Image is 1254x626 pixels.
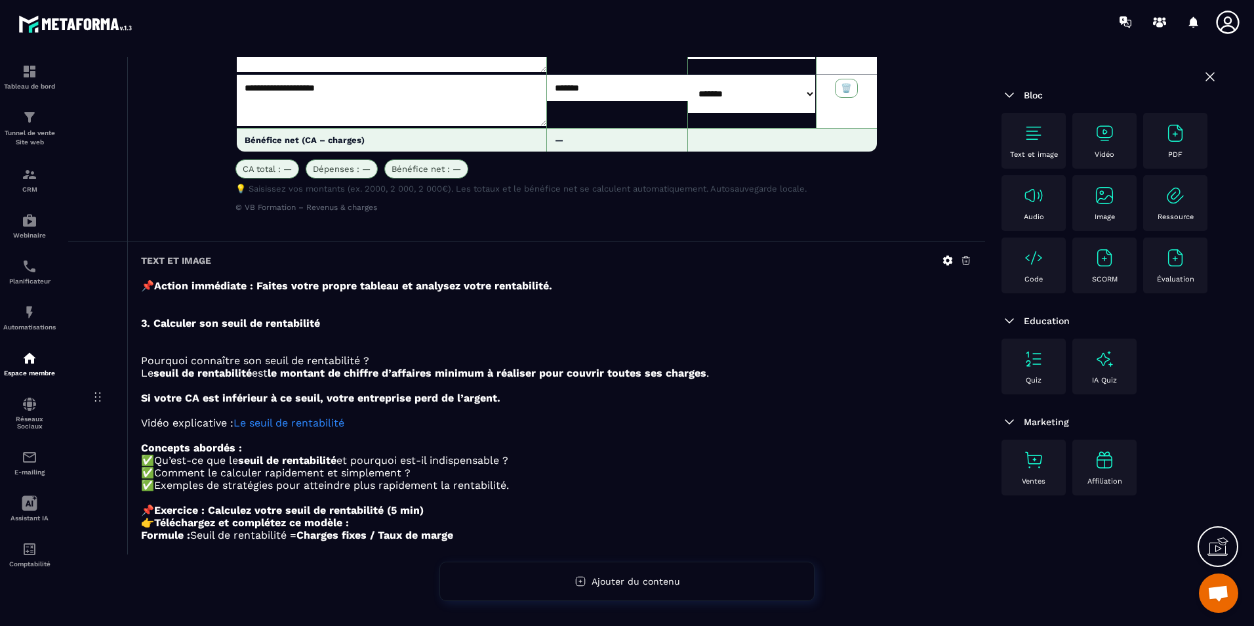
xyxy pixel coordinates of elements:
img: text-image no-wra [1023,123,1044,144]
a: automationsautomationsEspace membre [3,341,56,386]
strong: le montant de chiffre d’affaires minimum à réaliser pour couvrir toutes ses charges [268,367,706,379]
img: text-image [1094,348,1115,369]
a: formationformationTableau de bord [3,54,56,100]
p: 📌 [141,504,972,516]
p: Tableau de bord [3,83,56,90]
strong: Si votre CA est inférieur à ce seuil, votre entreprise perd de l’argent. [141,392,500,404]
p: Webinaire [3,232,56,239]
strong: Exercice : Calculez votre seuil de rentabilité (5 min) [154,504,424,516]
img: text-image no-wra [1165,123,1186,144]
strong: 3. Calculer son seuil de rentabilité [141,317,320,329]
img: arrow-down [1001,87,1017,103]
strong: Formule : [141,529,190,541]
a: social-networksocial-networkRéseaux Sociaux [3,386,56,440]
p: Image [1095,213,1115,221]
img: email [22,449,37,465]
p: Le est . [141,367,972,379]
img: accountant [22,541,37,557]
img: logo [18,12,136,36]
a: emailemailE-mailing [3,440,56,486]
img: arrow-down [1001,313,1017,329]
p: Ressource [1158,213,1194,221]
a: Assistant IA [3,486,56,532]
span: Marketing [1024,417,1069,427]
p: Pourquoi connaître son seuil de rentabilité ? [141,354,972,367]
span: Education [1024,316,1070,326]
p: Affiliation [1087,477,1122,486]
h6: Text et image [141,255,211,266]
p: 👉 [141,516,972,529]
img: text-image no-wra [1094,123,1115,144]
strong: Téléchargez et complétez ce modèle : [154,516,349,529]
p: Audio [1024,213,1044,221]
strong: Bénéfice net (CA – charges) [245,135,365,145]
p: Vidéo [1095,150,1114,159]
img: scheduler [22,259,37,274]
img: arrow-down [1001,414,1017,430]
img: text-image no-wra [1023,185,1044,206]
p: Réseaux Sociaux [3,415,56,430]
span: CA total : — [235,159,299,178]
p: Code [1024,275,1043,283]
strong: Concepts abordés : [141,442,242,454]
a: automationsautomationsWebinaire [3,203,56,249]
p: ✅Qu’est-ce que le et pourquoi est-il indispensable ? [141,454,972,467]
strong: Action immédiate : Faites votre propre tableau et analysez votre rentabilité. [154,280,552,292]
a: accountantaccountantComptabilité [3,532,56,577]
img: automations [22,304,37,320]
a: Le seuil de rentabilité [233,417,344,429]
p: © VB Formation – Revenus & charges [235,203,878,212]
p: IA Quiz [1092,376,1117,385]
a: automationsautomationsAutomatisations [3,295,56,341]
p: ✅Exemples de stratégies pour atteindre plus rapidement la rentabilité. [141,479,972,491]
p: 💡 Saisissez vos montants (ex. 2000, 2 000, 2 000€). Les totaux et le bénéfice net se calculent au... [235,184,878,194]
span: Ajouter du contenu [592,576,680,587]
p: Comptabilité [3,560,56,568]
a: schedulerschedulerPlanificateur [3,249,56,295]
p: Quiz [1026,376,1042,385]
img: text-image no-wra [1023,247,1044,268]
img: automations [22,350,37,366]
a: formationformationTunnel de vente Site web [3,100,56,157]
img: text-image [1094,449,1115,470]
a: formationformationCRM [3,157,56,203]
strong: seuil de rentabilité [238,454,336,467]
img: formation [22,167,37,182]
button: 🗑️ [835,79,858,98]
p: Text et image [1010,150,1058,159]
p: Tunnel de vente Site web [3,129,56,147]
p: 📌 [141,280,972,292]
p: Seuil de rentabilité = [141,529,972,541]
strong: Charges fixes / Taux de marge [296,529,453,541]
img: social-network [22,396,37,412]
p: ✅Comment le calculer rapidement et simplement ? [141,467,972,479]
div: Ouvrir le chat [1199,574,1238,613]
p: Évaluation [1157,275,1194,283]
p: E-mailing [3,469,56,476]
img: text-image no-wra [1023,449,1044,470]
p: Automatisations [3,323,56,331]
p: Planificateur [3,278,56,285]
span: Bénéfice net : — [384,159,468,178]
img: text-image no-wra [1023,348,1044,369]
img: text-image no-wra [1094,185,1115,206]
p: Vidéo explicative : [141,417,972,429]
img: formation [22,110,37,125]
strong: seuil de rentabilité [153,367,252,379]
td: — [546,129,687,153]
p: CRM [3,186,56,193]
p: PDF [1168,150,1183,159]
img: text-image no-wra [1165,185,1186,206]
span: Bloc [1024,90,1043,100]
p: Espace membre [3,369,56,377]
img: automations [22,213,37,228]
img: formation [22,64,37,79]
p: Ventes [1022,477,1045,486]
p: SCORM [1092,275,1118,283]
img: text-image no-wra [1094,247,1115,268]
span: Dépenses : — [306,159,378,178]
img: text-image no-wra [1165,247,1186,268]
p: Assistant IA [3,514,56,522]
